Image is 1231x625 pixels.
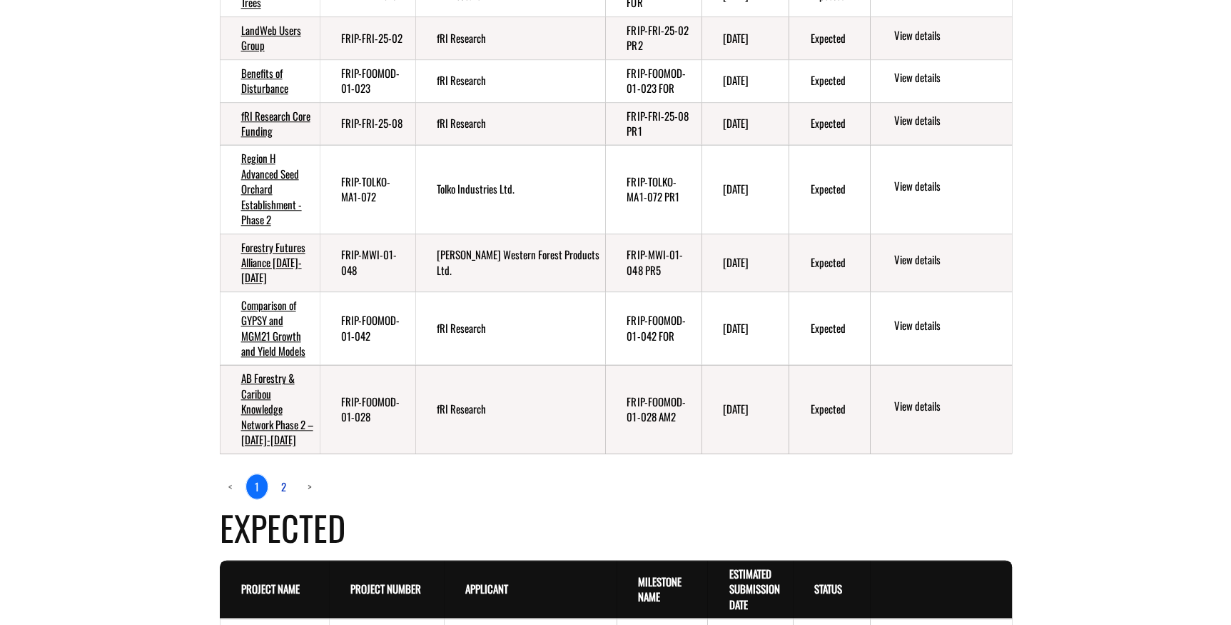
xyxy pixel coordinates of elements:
td: Expected [789,145,870,234]
td: Millar Western Forest Products Ltd. [415,234,606,291]
a: Milestone Name [638,574,682,604]
td: Expected [789,291,870,365]
a: Comparison of GYPSY and MGM21 Growth and Yield Models [241,297,305,359]
a: Status [814,581,842,596]
time: [DATE] [723,115,749,131]
a: Previous page [220,474,241,499]
td: action menu [870,59,1011,102]
td: FRIP-TOLKO-MA1-072 PR1 [605,145,701,234]
td: FRIP-FRI-25-08 [320,102,415,145]
td: Expected [789,59,870,102]
td: FRIP-FOOMOD-01-028 AM2 [605,365,701,454]
td: 5/29/2025 [701,102,789,145]
a: Applicant [465,581,508,596]
time: [DATE] [723,401,749,416]
time: [DATE] [723,320,749,336]
a: Estimated Submission Date [729,566,779,612]
a: Project Number [350,581,421,596]
td: action menu [870,234,1011,291]
td: 3/30/2025 [701,16,789,59]
td: 7/30/2025 [701,145,789,234]
td: action menu [870,365,1011,454]
td: FRIP-FRI-25-02 PR2 [605,16,701,59]
td: 8/30/2025 [701,234,789,291]
td: action menu [870,145,1011,234]
a: View details [893,179,1005,196]
time: [DATE] [723,181,749,196]
td: FRIP-FOOMOD-01-042 [320,291,415,365]
h4: Expected [220,502,1012,553]
td: FRIP-FRI-25-08 PR1 [605,102,701,145]
td: Forestry Futures Alliance 2022-2026 [220,234,320,291]
td: FRIP-TOLKO-MA1-072 [320,145,415,234]
td: Expected [789,234,870,291]
time: [DATE] [723,72,749,88]
td: FRIP-FOOMOD-01-023 [320,59,415,102]
a: AB Forestry & Caribou Knowledge Network Phase 2 – [DATE]-[DATE] [241,370,313,447]
td: Expected [789,102,870,145]
td: FRIP-FOOMOD-01-042 FOR [605,291,701,365]
td: LandWeb Users Group [220,16,320,59]
td: Benefits of Disturbance [220,59,320,102]
a: Next page [299,474,320,499]
th: Actions [870,561,1011,619]
td: fRI Research [415,16,606,59]
td: FRIP-FOOMOD-01-023 FOR [605,59,701,102]
a: fRI Research Core Funding [241,108,310,139]
a: page 2 [273,474,295,499]
a: LandWeb Users Group [241,22,301,53]
a: View details [893,70,1005,87]
td: action menu [870,102,1011,145]
td: 8/30/2025 [701,291,789,365]
a: View details [893,252,1005,269]
td: Tolko Industries Ltd. [415,145,606,234]
td: fRI Research [415,102,606,145]
td: action menu [870,291,1011,365]
td: fRI Research [415,291,606,365]
a: View details [893,113,1005,130]
td: 8/30/2025 [701,365,789,454]
a: Benefits of Disturbance [241,65,288,96]
a: View details [893,318,1005,335]
a: 1 [245,474,268,499]
a: View details [893,28,1005,45]
a: Region H Advanced Seed Orchard Establishment - Phase 2 [241,150,302,227]
td: Comparison of GYPSY and MGM21 Growth and Yield Models [220,291,320,365]
time: [DATE] [723,254,749,270]
td: Expected [789,16,870,59]
td: Expected [789,365,870,454]
td: fRI Research Core Funding [220,102,320,145]
td: AB Forestry & Caribou Knowledge Network Phase 2 – 2020-2025 [220,365,320,454]
a: Project Name [241,581,300,596]
td: FRIP-FOOMOD-01-028 [320,365,415,454]
td: fRI Research [415,59,606,102]
a: Forestry Futures Alliance [DATE]-[DATE] [241,239,305,286]
td: fRI Research [415,365,606,454]
td: FRIP-MWI-01-048 PR5 [605,234,701,291]
td: action menu [870,16,1011,59]
td: 4/30/2025 [701,59,789,102]
time: [DATE] [723,30,749,46]
td: FRIP-MWI-01-048 [320,234,415,291]
td: Region H Advanced Seed Orchard Establishment - Phase 2 [220,145,320,234]
a: View details [893,399,1005,416]
td: FRIP-FRI-25-02 [320,16,415,59]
